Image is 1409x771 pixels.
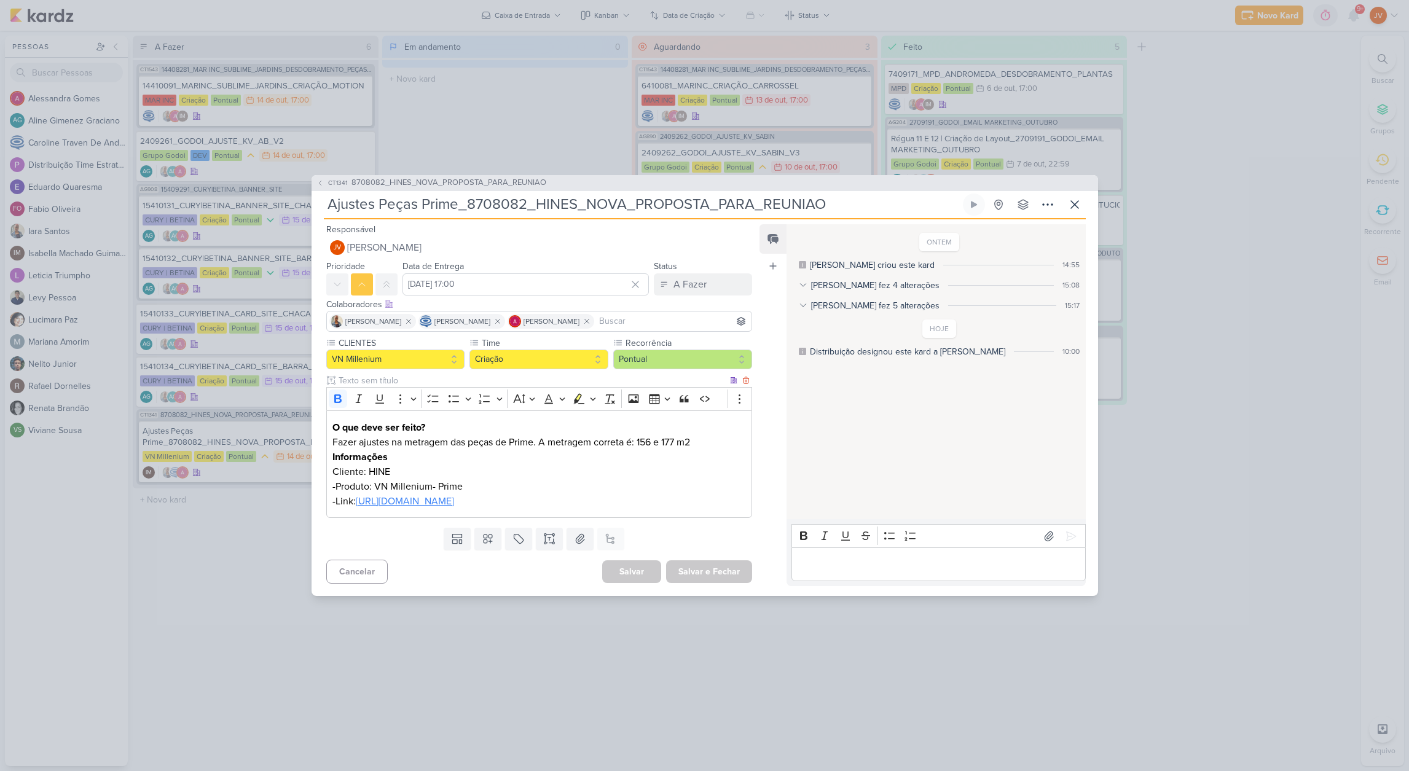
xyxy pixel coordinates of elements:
p: -Link: [332,494,745,509]
strong: Informações [332,451,388,463]
div: Isabella criou este kard [810,259,935,272]
button: Pontual [613,350,752,369]
div: Este log é visível à todos no kard [799,348,806,355]
p: Cliente: HINE [332,464,745,479]
label: Responsável [326,224,375,235]
strong: O que deve ser feito? [332,421,425,434]
span: [PERSON_NAME] [345,316,401,327]
div: Colaboradores [326,298,753,311]
button: A Fazer [654,273,752,295]
div: Editor toolbar [326,387,753,411]
div: 14:55 [1062,259,1080,270]
label: Prioridade [326,261,365,272]
span: 8708082_HINES_NOVA_PROPOSTA_PARA_REUNIAO [351,177,546,189]
img: Caroline Traven De Andrade [420,315,432,327]
div: Editor editing area: main [326,410,753,518]
input: Kard Sem Título [324,194,960,216]
label: Recorrência [624,337,752,350]
input: Select a date [402,273,650,295]
div: 10:00 [1062,346,1080,357]
div: Editor toolbar [791,524,1085,548]
label: Time [481,337,608,350]
span: [PERSON_NAME] [434,316,490,327]
p: -Produto: VN Millenium- Prime [332,479,745,494]
button: Criação [469,350,608,369]
button: Cancelar [326,560,388,584]
p: Fazer ajustes na metragem das peças de Prime. A metragem correta é: 156 e 177 m2 [332,435,745,450]
button: VN Millenium [326,350,465,369]
div: A Fazer [673,277,707,292]
img: Iara Santos [331,315,343,327]
div: 15:17 [1065,300,1080,311]
label: Status [654,261,677,272]
div: [PERSON_NAME] fez 4 alterações [811,279,940,292]
img: Alessandra Gomes [509,315,521,327]
div: 15:08 [1062,280,1080,291]
div: Ligar relógio [969,200,979,209]
label: CLIENTES [337,337,465,350]
button: JV [PERSON_NAME] [326,237,753,259]
span: [PERSON_NAME] [524,316,579,327]
label: Data de Entrega [402,261,464,272]
input: Buscar [597,314,750,329]
button: CT1341 8708082_HINES_NOVA_PROPOSTA_PARA_REUNIAO [316,177,546,189]
span: CT1341 [326,178,349,187]
div: Editor editing area: main [791,547,1085,581]
div: Este log é visível à todos no kard [799,261,806,268]
span: [PERSON_NAME] [347,240,422,255]
div: [PERSON_NAME] fez 5 alterações [811,299,940,312]
div: Joney Viana [330,240,345,255]
div: Distribuição designou este kard a Joney [810,345,1005,358]
a: [URL][DOMAIN_NAME] [356,495,454,507]
input: Texto sem título [336,374,728,387]
p: JV [334,245,341,251]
